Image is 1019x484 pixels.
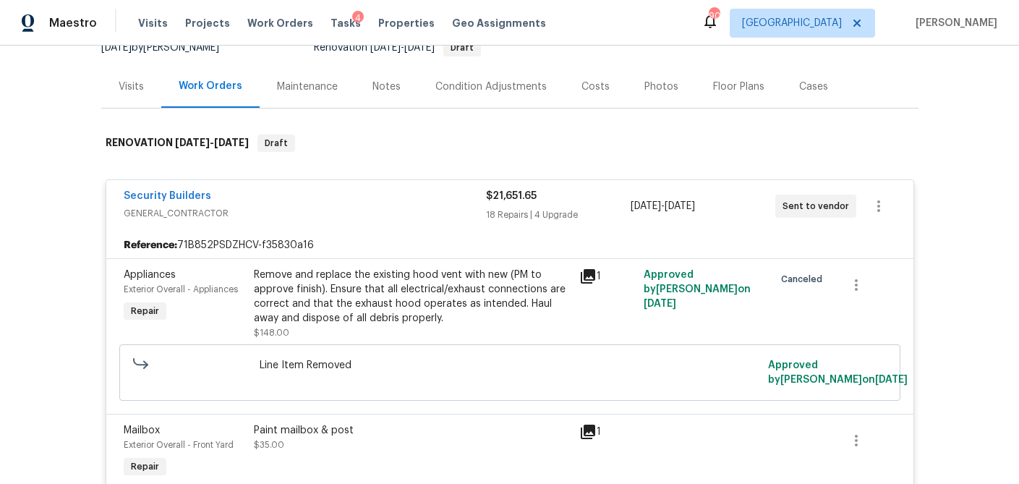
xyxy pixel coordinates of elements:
span: Appliances [124,270,176,280]
div: 1 [579,268,636,285]
span: Draft [259,136,294,150]
span: [GEOGRAPHIC_DATA] [742,16,842,30]
div: Floor Plans [713,80,764,94]
span: GENERAL_CONTRACTOR [124,206,486,221]
div: Paint mailbox & post [254,423,571,438]
span: Repair [125,459,165,474]
div: Photos [644,80,678,94]
span: Work Orders [247,16,313,30]
div: 71B852PSDZHCV-f35830a16 [106,232,913,258]
span: Exterior Overall - Front Yard [124,441,234,449]
div: Cases [799,80,828,94]
div: 4 [352,11,364,25]
span: [DATE] [631,201,661,211]
span: $148.00 [254,328,289,337]
span: $21,651.65 [486,191,537,201]
span: Exterior Overall - Appliances [124,285,238,294]
span: [DATE] [101,43,132,53]
span: [DATE] [370,43,401,53]
span: Visits [138,16,168,30]
span: [DATE] [214,137,249,148]
div: 18 Repairs | 4 Upgrade [486,208,631,222]
b: Reference: [124,238,177,252]
a: Security Builders [124,191,211,201]
span: Geo Assignments [452,16,546,30]
div: Condition Adjustments [435,80,547,94]
span: - [631,199,695,213]
span: Line Item Removed [260,358,759,373]
span: Mailbox [124,425,160,436]
div: Maintenance [277,80,338,94]
span: - [370,43,435,53]
span: Sent to vendor [783,199,855,213]
span: Canceled [781,272,828,286]
div: 1 [579,423,636,441]
span: [DATE] [404,43,435,53]
span: Tasks [331,18,361,28]
span: [PERSON_NAME] [910,16,997,30]
span: [DATE] [875,375,908,385]
div: 90 [709,9,719,23]
div: Visits [119,80,144,94]
div: Remove and replace the existing hood vent with new (PM to approve finish). Ensure that all electr... [254,268,571,326]
span: [DATE] [644,299,676,309]
div: Work Orders [179,79,242,93]
span: Approved by [PERSON_NAME] on [644,270,751,309]
div: by [PERSON_NAME] [101,39,236,56]
div: RENOVATION [DATE]-[DATE]Draft [101,120,918,166]
span: Draft [445,43,479,52]
span: Projects [185,16,230,30]
div: Costs [581,80,610,94]
span: Properties [378,16,435,30]
span: Renovation [314,43,481,53]
span: Approved by [PERSON_NAME] on [768,360,908,385]
span: - [175,137,249,148]
h6: RENOVATION [106,135,249,152]
span: [DATE] [175,137,210,148]
span: $35.00 [254,441,284,449]
div: Notes [372,80,401,94]
span: Maestro [49,16,97,30]
span: Repair [125,304,165,318]
span: [DATE] [665,201,695,211]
